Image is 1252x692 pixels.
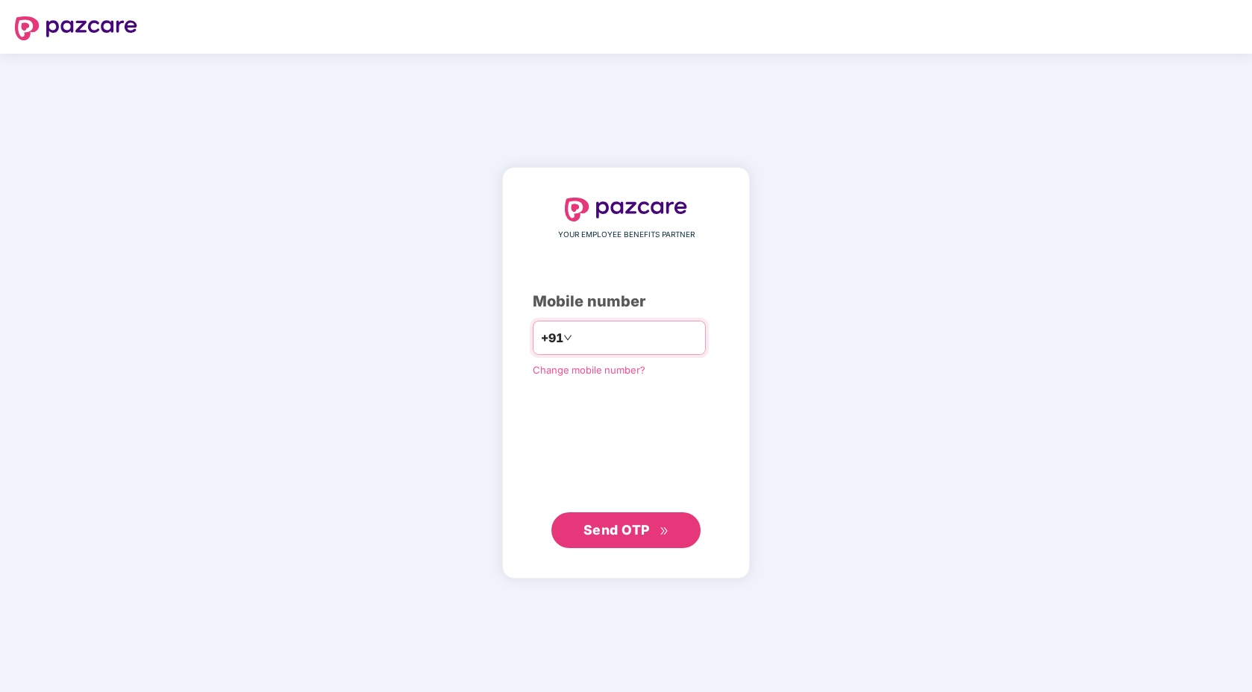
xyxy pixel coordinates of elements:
[565,198,687,221] img: logo
[15,16,137,40] img: logo
[551,512,701,548] button: Send OTPdouble-right
[563,333,572,342] span: down
[583,522,650,538] span: Send OTP
[558,229,695,241] span: YOUR EMPLOYEE BENEFITS PARTNER
[660,526,669,536] span: double-right
[541,329,563,347] span: +91
[533,290,719,313] div: Mobile number
[533,364,645,376] a: Change mobile number?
